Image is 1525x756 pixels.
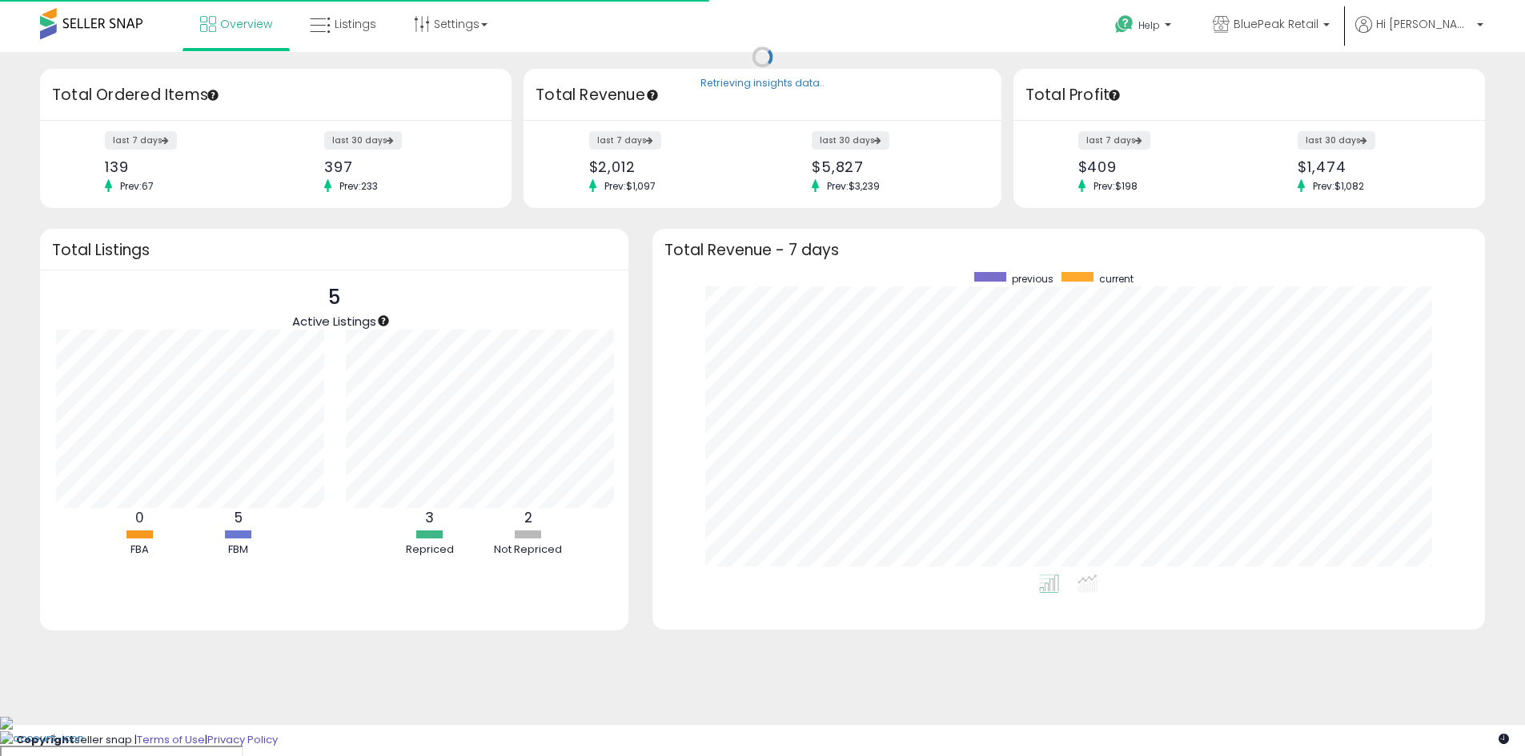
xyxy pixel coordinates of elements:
h3: Total Profit [1025,84,1473,106]
span: Listings [335,16,376,32]
div: Not Repriced [480,542,576,558]
span: Hi [PERSON_NAME] [1376,16,1472,32]
b: 3 [425,508,434,527]
label: last 30 days [1298,131,1375,150]
div: Retrieving insights data.. [700,77,825,91]
label: last 7 days [105,131,177,150]
b: 2 [524,508,532,527]
h3: Total Listings [52,244,616,256]
span: Overview [220,16,272,32]
span: Prev: $3,239 [819,179,888,193]
span: Prev: 67 [112,179,162,193]
span: Prev: 233 [331,179,386,193]
div: $2,012 [589,158,751,175]
i: Get Help [1114,14,1134,34]
div: FBA [92,542,188,558]
span: Help [1138,18,1160,32]
div: Tooltip anchor [1107,88,1122,102]
span: previous [1012,272,1053,286]
div: Tooltip anchor [645,88,660,102]
h3: Total Revenue - 7 days [664,244,1473,256]
div: 397 [324,158,484,175]
div: Tooltip anchor [376,314,391,328]
label: last 7 days [1078,131,1150,150]
label: last 7 days [589,131,661,150]
p: 5 [292,282,376,313]
div: $5,827 [812,158,973,175]
div: 139 [105,158,264,175]
div: $409 [1078,158,1238,175]
div: FBM [191,542,287,558]
b: 5 [235,508,243,527]
span: current [1099,272,1134,286]
span: BluePeak Retail [1234,16,1318,32]
a: Help [1102,2,1187,52]
span: Active Listings [292,313,376,330]
label: last 30 days [324,131,402,150]
label: last 30 days [812,131,889,150]
span: Prev: $1,082 [1305,179,1372,193]
h3: Total Revenue [536,84,989,106]
div: Repriced [382,542,478,558]
a: Hi [PERSON_NAME] [1355,16,1483,52]
span: Prev: $1,097 [596,179,664,193]
span: Prev: $198 [1086,179,1146,193]
div: $1,474 [1298,158,1457,175]
div: Tooltip anchor [206,88,220,102]
h3: Total Ordered Items [52,84,500,106]
b: 0 [135,508,144,527]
